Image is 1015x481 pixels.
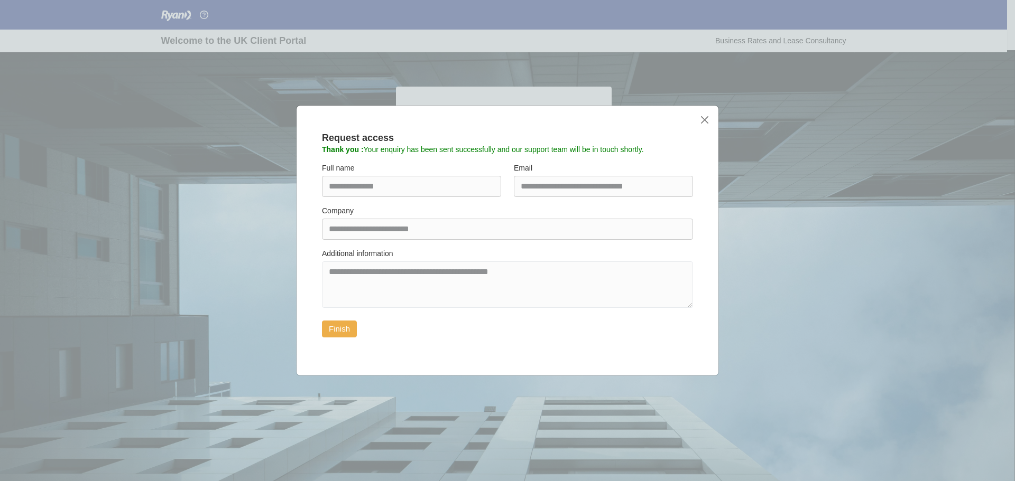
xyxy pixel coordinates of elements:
[699,114,710,125] button: close
[514,163,532,174] label: Email
[322,205,354,216] label: Company
[322,163,354,174] label: Full name
[322,145,364,154] b: Thank you :
[322,131,693,145] div: Request access
[322,320,357,337] button: Finish
[322,145,693,154] p: Your enquiry has been sent successfully and our support team will be in touch shortly.
[322,248,393,259] label: Additional information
